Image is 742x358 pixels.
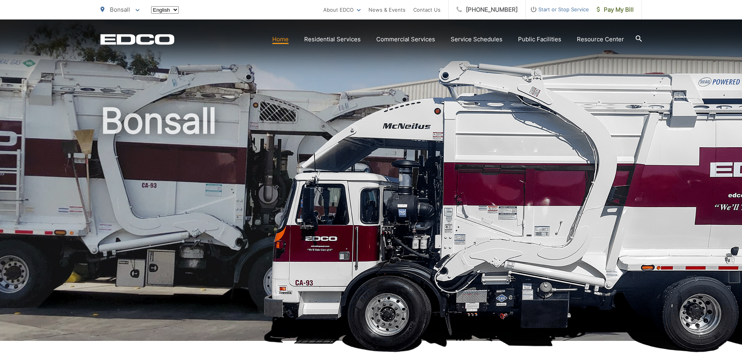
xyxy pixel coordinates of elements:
[304,35,361,44] a: Residential Services
[272,35,289,44] a: Home
[451,35,502,44] a: Service Schedules
[376,35,435,44] a: Commercial Services
[100,34,174,45] a: EDCD logo. Return to the homepage.
[323,5,361,14] a: About EDCO
[368,5,405,14] a: News & Events
[597,5,634,14] span: Pay My Bill
[413,5,441,14] a: Contact Us
[577,35,624,44] a: Resource Center
[100,101,642,348] h1: Bonsall
[110,6,130,13] span: Bonsall
[151,6,179,14] select: Select a language
[518,35,561,44] a: Public Facilities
